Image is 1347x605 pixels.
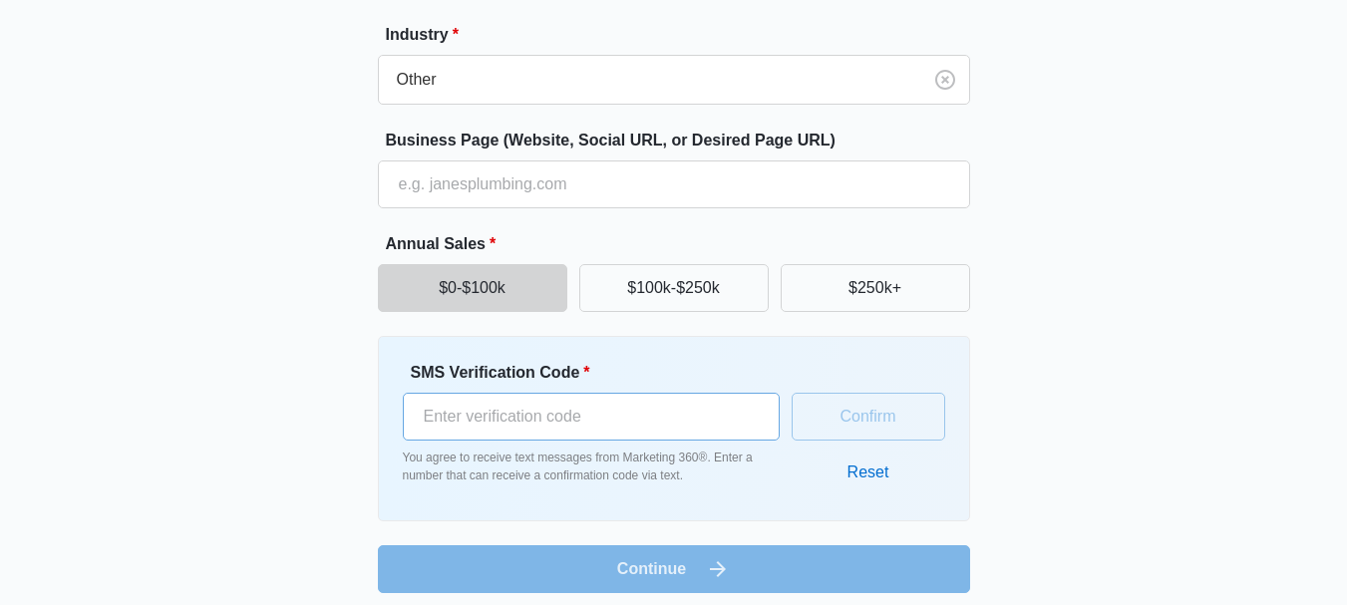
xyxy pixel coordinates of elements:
p: You agree to receive text messages from Marketing 360®. Enter a number that can receive a confirm... [403,449,780,484]
label: Annual Sales [386,232,978,256]
button: $250k+ [781,264,970,312]
label: Business Page (Website, Social URL, or Desired Page URL) [386,129,978,152]
label: Industry [386,23,978,47]
button: Reset [828,449,909,496]
input: Enter verification code [403,393,780,441]
button: $100k-$250k [579,264,769,312]
label: SMS Verification Code [411,361,788,385]
button: $0-$100k [378,264,567,312]
input: e.g. janesplumbing.com [378,160,970,208]
button: Clear [929,64,961,96]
